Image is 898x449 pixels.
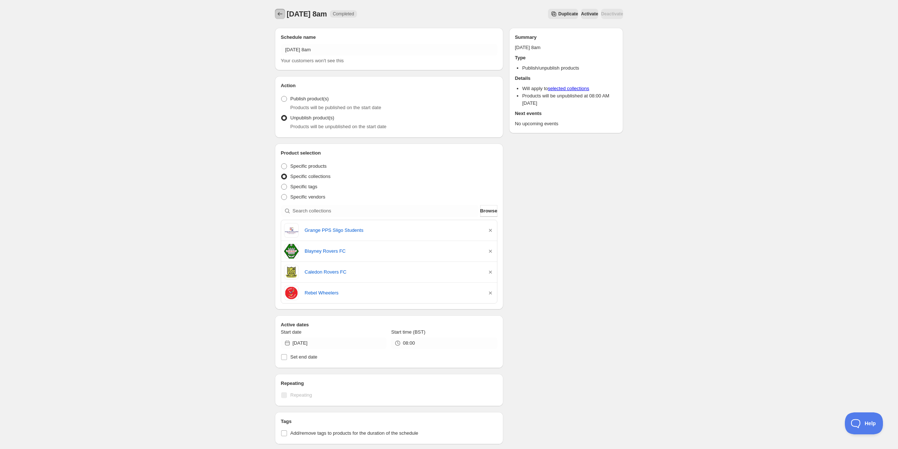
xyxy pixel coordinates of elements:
span: Specific products [290,163,327,169]
li: Products will be unpublished at 08:00 AM [DATE] [522,92,617,107]
h2: Repeating [281,380,497,387]
input: Search collections [292,205,479,217]
h2: Type [515,54,617,62]
a: selected collections [548,86,589,91]
span: Products will be unpublished on the start date [290,124,386,129]
span: [DATE] 8am [287,10,327,18]
h2: Summary [515,34,617,41]
p: No upcoming events [515,120,617,127]
li: Publish/unpublish products [522,64,617,72]
h2: Next events [515,110,617,117]
span: Publish product(s) [290,96,329,101]
li: Will apply to [522,85,617,92]
span: Add/remove tags to products for the duration of the schedule [290,430,418,436]
h2: Action [281,82,497,89]
button: Activate [581,9,598,19]
span: Repeating [290,392,312,398]
span: Duplicate [558,11,578,17]
h2: Schedule name [281,34,497,41]
h2: Details [515,75,617,82]
span: Unpublish product(s) [290,115,334,120]
p: [DATE] 8am [515,44,617,51]
span: Specific collections [290,174,331,179]
button: Schedules [275,9,285,19]
h2: Active dates [281,321,497,329]
a: Rebel Wheelers [305,289,481,297]
a: Blayney Rovers FC [305,248,481,255]
span: Your customers won't see this [281,58,344,63]
h2: Product selection [281,149,497,157]
span: Products will be published on the start date [290,105,381,110]
button: Secondary action label [548,9,578,19]
a: Grange PPS Sligo Students [305,227,481,234]
iframe: Toggle Customer Support [845,412,883,434]
span: Activate [581,11,598,17]
span: Set end date [290,354,317,360]
h2: Tags [281,418,497,425]
span: Specific tags [290,184,317,189]
a: Caledon Rovers FC [305,268,481,276]
span: Start time (BST) [391,329,425,335]
span: Specific vendors [290,194,325,200]
span: Browse [480,207,497,215]
span: Completed [333,11,354,17]
button: Browse [480,205,497,217]
span: Start date [281,329,301,335]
